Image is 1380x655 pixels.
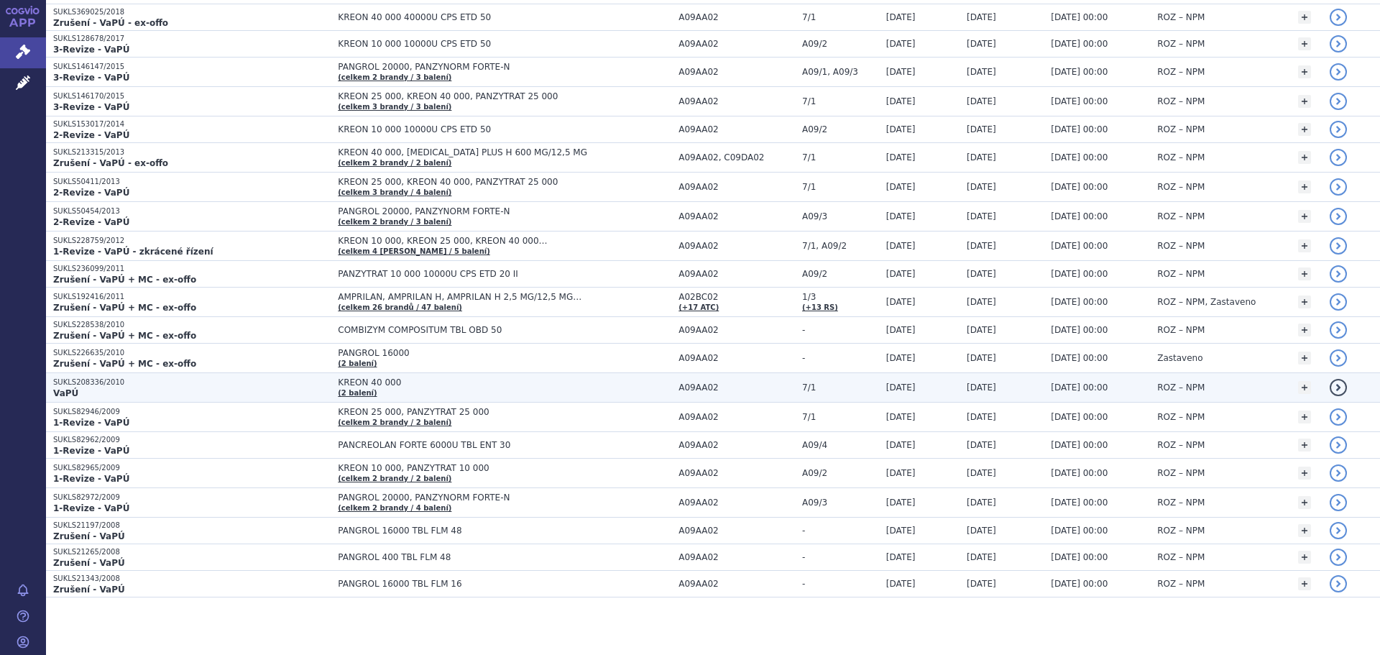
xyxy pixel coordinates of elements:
[338,269,671,279] span: PANZYTRAT 10 000 10000U CPS ETD 20 II
[1157,552,1205,562] span: ROZ – NPM
[53,18,168,28] strong: Zrušení - VaPÚ - ex-offo
[967,468,996,478] span: [DATE]
[1051,211,1108,221] span: [DATE] 00:00
[338,303,462,311] a: (celkem 26 brandů / 47 balení)
[338,247,489,255] a: (celkem 4 [PERSON_NAME] / 5 balení)
[338,325,671,335] span: COMBIZYM COMPOSITUM TBL OBD 50
[338,504,451,512] a: (celkem 2 brandy / 4 balení)
[886,325,916,335] span: [DATE]
[1298,95,1311,108] a: +
[886,579,916,589] span: [DATE]
[1051,468,1108,478] span: [DATE] 00:00
[678,552,795,562] span: A09AA02
[338,91,671,101] span: KREON 25 000, KREON 40 000, PANZYTRAT 25 000
[1051,269,1108,279] span: [DATE] 00:00
[1330,321,1347,339] a: detail
[886,297,916,307] span: [DATE]
[53,348,331,358] p: SUKLS226635/2010
[53,521,331,531] p: SUKLS21197/2008
[1157,353,1202,363] span: Zastaveno
[1051,96,1108,106] span: [DATE] 00:00
[1298,467,1311,480] a: +
[1298,496,1311,509] a: +
[53,531,125,541] strong: Zrušení - VaPÚ
[53,247,213,257] strong: 1-Revize - VaPÚ - zkrácené řízení
[53,435,331,445] p: SUKLS82962/2009
[967,440,996,450] span: [DATE]
[338,12,671,22] span: KREON 40 000 40000U CPS ETD 50
[53,7,331,17] p: SUKLS369025/2018
[53,217,129,227] strong: 2-Revize - VaPÚ
[338,359,377,367] a: (2 balení)
[338,39,671,49] span: KREON 10 000 10000U CPS ETD 50
[53,45,129,55] strong: 3-Revize - VaPÚ
[1298,352,1311,365] a: +
[1298,65,1311,78] a: +
[1330,494,1347,511] a: detail
[53,236,331,246] p: SUKLS228759/2012
[967,211,996,221] span: [DATE]
[338,159,451,167] a: (celkem 2 brandy / 2 balení)
[967,526,996,536] span: [DATE]
[1157,325,1205,335] span: ROZ – NPM
[1157,297,1256,307] span: ROZ – NPM, Zastaveno
[338,206,671,216] span: PANGROL 20000, PANZYNORM FORTE-N
[678,303,719,311] a: (+17 ATC)
[1157,383,1205,393] span: ROZ – NPM
[1330,436,1347,454] a: detail
[1298,210,1311,223] a: +
[1330,549,1347,566] a: detail
[886,552,916,562] span: [DATE]
[886,468,916,478] span: [DATE]
[802,96,879,106] span: 7/1
[1051,579,1108,589] span: [DATE] 00:00
[1051,39,1108,49] span: [DATE] 00:00
[338,73,451,81] a: (celkem 2 brandy / 3 balení)
[1298,381,1311,394] a: +
[678,353,795,363] span: A09AA02
[53,62,331,72] p: SUKLS146147/2015
[1330,93,1347,110] a: detail
[802,211,879,221] span: A09/3
[53,418,129,428] strong: 1-Revize - VaPÚ
[1330,237,1347,255] a: detail
[1157,498,1205,508] span: ROZ – NPM
[1051,297,1108,307] span: [DATE] 00:00
[53,73,129,83] strong: 3-Revize - VaPÚ
[53,446,129,456] strong: 1-Revize - VaPÚ
[338,440,671,450] span: PANCREOLAN FORTE 6000U TBL ENT 30
[338,407,671,417] span: KREON 25 000, PANZYTRAT 25 000
[1157,468,1205,478] span: ROZ – NPM
[1157,12,1205,22] span: ROZ – NPM
[967,67,996,77] span: [DATE]
[1157,412,1205,422] span: ROZ – NPM
[802,440,879,450] span: A09/4
[802,303,838,311] a: (+13 RS)
[967,96,996,106] span: [DATE]
[1051,12,1108,22] span: [DATE] 00:00
[678,12,795,22] span: A09AA02
[967,39,996,49] span: [DATE]
[53,493,331,503] p: SUKLS82972/2009
[886,412,916,422] span: [DATE]
[1051,67,1108,77] span: [DATE] 00:00
[678,440,795,450] span: A09AA02
[338,177,671,187] span: KREON 25 000, KREON 40 000, PANZYTRAT 25 000
[1298,123,1311,136] a: +
[338,463,671,473] span: KREON 10 000, PANZYTRAT 10 000
[886,96,916,106] span: [DATE]
[1330,293,1347,311] a: detail
[886,67,916,77] span: [DATE]
[678,412,795,422] span: A09AA02
[967,412,996,422] span: [DATE]
[802,12,879,22] span: 7/1
[1298,551,1311,564] a: +
[53,359,196,369] strong: Zrušení - VaPÚ + MC - ex-offo
[967,552,996,562] span: [DATE]
[886,440,916,450] span: [DATE]
[1330,208,1347,225] a: detail
[1051,526,1108,536] span: [DATE] 00:00
[53,558,125,568] strong: Zrušení - VaPÚ
[338,389,377,397] a: (2 balení)
[802,353,879,363] span: -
